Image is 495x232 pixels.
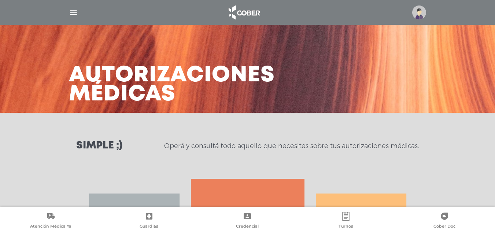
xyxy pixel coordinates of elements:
[198,212,297,231] a: Credencial
[164,141,419,150] p: Operá y consultá todo aquello que necesites sobre tus autorizaciones médicas.
[69,66,275,104] h3: Autorizaciones médicas
[1,212,100,231] a: Atención Médica Ya
[225,4,263,21] img: logo_cober_home-white.png
[69,8,78,17] img: Cober_menu-lines-white.svg
[395,212,494,231] a: Cober Doc
[100,212,199,231] a: Guardias
[30,224,71,230] span: Atención Médica Ya
[297,212,395,231] a: Turnos
[140,224,158,230] span: Guardias
[412,5,426,19] img: profile-placeholder.svg
[236,224,259,230] span: Credencial
[339,224,353,230] span: Turnos
[433,224,455,230] span: Cober Doc
[76,141,122,151] h3: Simple ;)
